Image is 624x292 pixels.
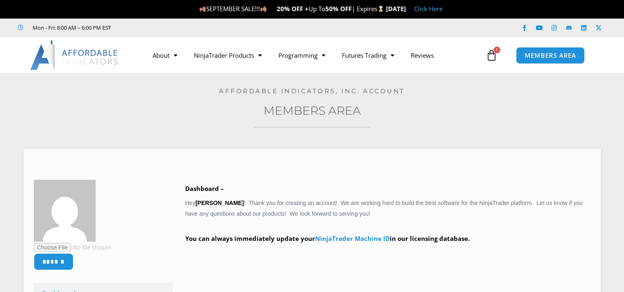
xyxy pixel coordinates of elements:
strong: You can always immediately update your in our licensing database. [185,234,470,243]
div: Hey ! Thank you for creating an account! We are working hard to build the best software for the N... [185,183,591,256]
a: About [144,46,186,65]
img: LogoAI | Affordable Indicators – NinjaTrader [30,40,119,70]
img: cebacd5e47322b2268b85c2afc4f56fc97e9e2e30766560848421fc187877519 [34,180,96,242]
span: 1 [494,47,500,53]
a: Members Area [264,104,361,118]
strong: 20% OFF + [277,5,308,13]
img: ⌛ [378,6,384,12]
a: Reviews [403,46,442,65]
span: Mon - Fri: 8:00 AM – 6:00 PM EST [31,23,111,33]
a: NinjaTrader Machine ID [315,234,390,243]
iframe: Customer reviews powered by Trustpilot [122,24,246,32]
strong: 50% OFF [325,5,352,13]
a: Futures Trading [334,46,403,65]
strong: [DATE] [386,5,406,13]
a: Click Here [414,5,443,13]
a: 1 [473,43,510,67]
b: Dashboard – [185,184,224,193]
img: 🍂 [260,6,266,12]
span: SEPTEMBER SALE!!! Up To | Expires [199,5,386,13]
a: Programming [270,46,334,65]
strong: [PERSON_NAME] [195,200,244,206]
img: 🍂 [200,6,206,12]
a: NinjaTrader Products [186,46,270,65]
a: Affordable Indicators, Inc. Account [219,87,405,95]
a: MEMBERS AREA [516,47,585,64]
nav: Menu [144,46,484,65]
span: MEMBERS AREA [525,52,576,59]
